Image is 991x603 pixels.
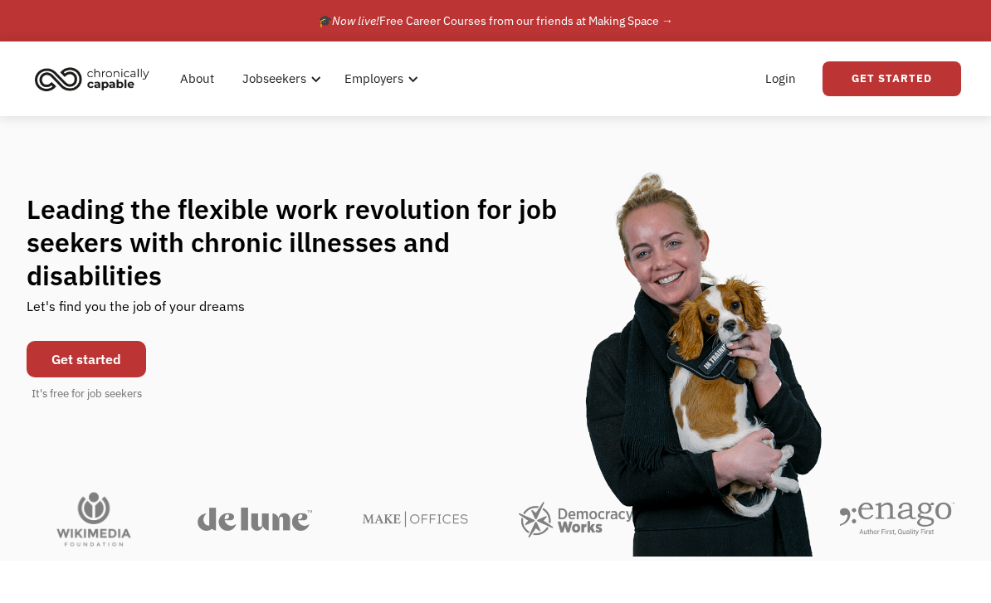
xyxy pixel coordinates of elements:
div: Jobseekers [232,52,326,105]
em: Now live! [332,13,379,28]
a: Login [755,52,806,105]
h1: Leading the flexible work revolution for job seekers with chronic illnesses and disabilities [27,192,589,292]
a: Get Started [823,61,961,96]
div: Employers [344,69,403,89]
a: home [30,61,162,97]
img: Chronically Capable logo [30,61,154,97]
a: Get started [27,341,146,377]
div: Let's find you the job of your dreams [27,292,245,333]
div: 🎓 Free Career Courses from our friends at Making Space → [318,11,673,31]
div: It's free for job seekers [32,386,142,402]
div: Jobseekers [242,69,306,89]
div: Employers [334,52,423,105]
a: About [170,52,224,105]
